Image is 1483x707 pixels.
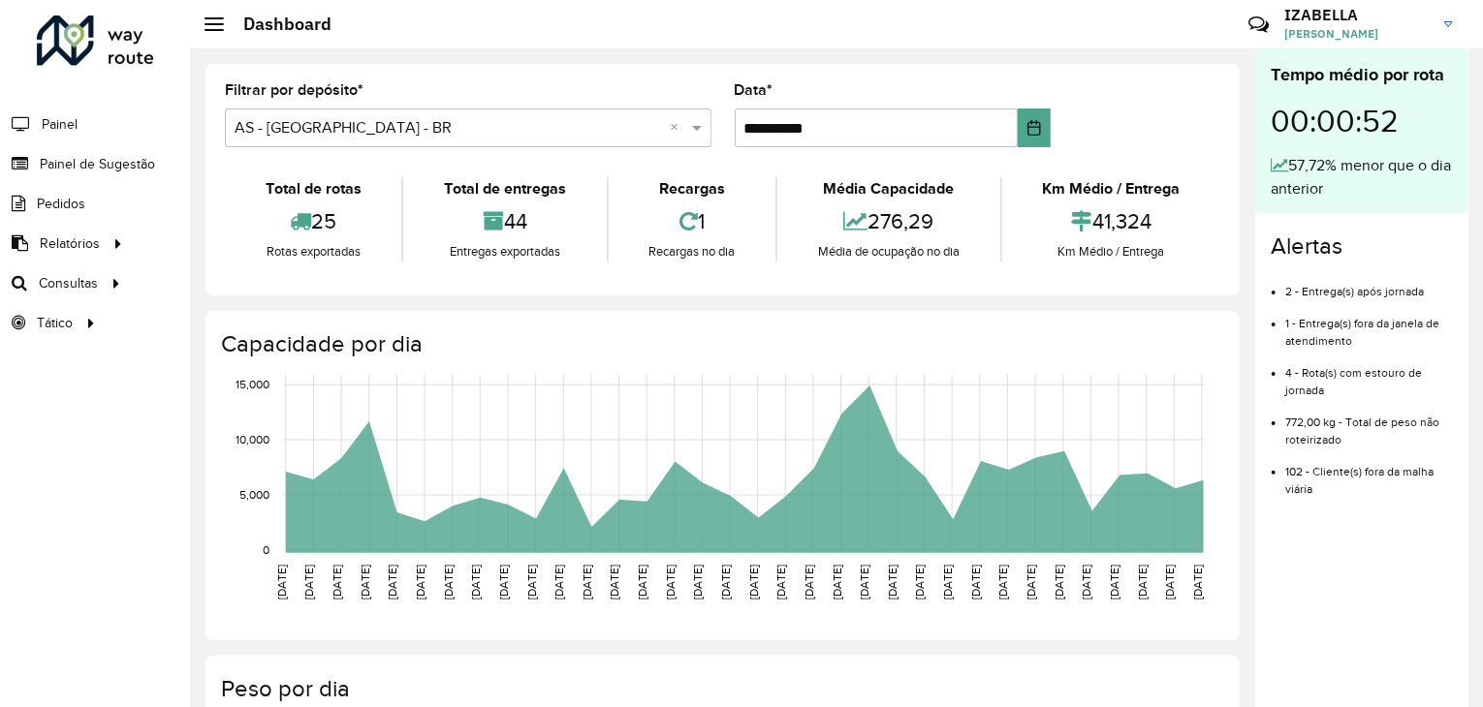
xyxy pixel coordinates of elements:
[414,565,426,599] text: [DATE]
[735,78,773,102] label: Data
[1007,200,1215,242] div: 41,324
[236,433,269,446] text: 10,000
[1271,62,1453,88] div: Tempo médio por rota
[831,565,843,599] text: [DATE]
[1285,448,1453,498] li: 102 - Cliente(s) fora da malha viária
[692,565,705,599] text: [DATE]
[39,273,98,293] span: Consultas
[747,565,760,599] text: [DATE]
[1007,177,1215,200] div: Km Médio / Entrega
[581,565,593,599] text: [DATE]
[969,565,982,599] text: [DATE]
[1136,565,1149,599] text: [DATE]
[225,78,363,102] label: Filtrar por depósito
[37,313,73,333] span: Tático
[1053,565,1065,599] text: [DATE]
[1271,154,1453,200] div: 57,72% menor que o dia anterior
[331,565,343,599] text: [DATE]
[230,242,396,261] div: Rotas exportadas
[1285,268,1453,300] li: 2 - Entrega(s) após jornada
[37,194,85,214] span: Pedidos
[442,565,455,599] text: [DATE]
[614,177,771,200] div: Recargas
[230,177,396,200] div: Total de rotas
[636,565,648,599] text: [DATE]
[303,565,316,599] text: [DATE]
[469,565,482,599] text: [DATE]
[1271,88,1453,154] div: 00:00:52
[1018,108,1051,147] button: Choose Date
[408,200,601,242] div: 44
[1285,399,1453,448] li: 772,00 kg - Total de peso não roteirizado
[782,177,994,200] div: Média Capacidade
[1238,4,1279,46] a: Contato Rápido
[40,154,155,174] span: Painel de Sugestão
[263,543,269,556] text: 0
[997,565,1010,599] text: [DATE]
[609,565,621,599] text: [DATE]
[275,565,288,599] text: [DATE]
[1191,565,1204,599] text: [DATE]
[1285,350,1453,399] li: 4 - Rota(s) com estouro de jornada
[886,565,899,599] text: [DATE]
[408,177,601,200] div: Total de entregas
[782,242,994,261] div: Média de ocupação no dia
[42,114,78,135] span: Painel
[552,565,565,599] text: [DATE]
[1284,6,1430,24] h3: IZABELLA
[1285,300,1453,350] li: 1 - Entrega(s) fora da janela de atendimento
[386,565,398,599] text: [DATE]
[614,242,771,261] div: Recargas no dia
[1163,565,1176,599] text: [DATE]
[40,233,100,254] span: Relatórios
[782,200,994,242] div: 276,29
[1284,25,1430,43] span: [PERSON_NAME]
[671,116,687,139] span: Clear all
[239,488,269,501] text: 5,000
[236,378,269,390] text: 15,000
[664,565,677,599] text: [DATE]
[614,200,771,242] div: 1
[941,565,954,599] text: [DATE]
[1108,565,1120,599] text: [DATE]
[858,565,870,599] text: [DATE]
[525,565,538,599] text: [DATE]
[774,565,787,599] text: [DATE]
[1081,565,1093,599] text: [DATE]
[719,565,732,599] text: [DATE]
[359,565,371,599] text: [DATE]
[1025,565,1037,599] text: [DATE]
[221,675,1220,703] h4: Peso por dia
[497,565,510,599] text: [DATE]
[1271,232,1453,261] h4: Alertas
[914,565,927,599] text: [DATE]
[1007,242,1215,261] div: Km Médio / Entrega
[224,14,331,35] h2: Dashboard
[230,200,396,242] div: 25
[221,330,1220,358] h4: Capacidade por dia
[803,565,815,599] text: [DATE]
[408,242,601,261] div: Entregas exportadas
